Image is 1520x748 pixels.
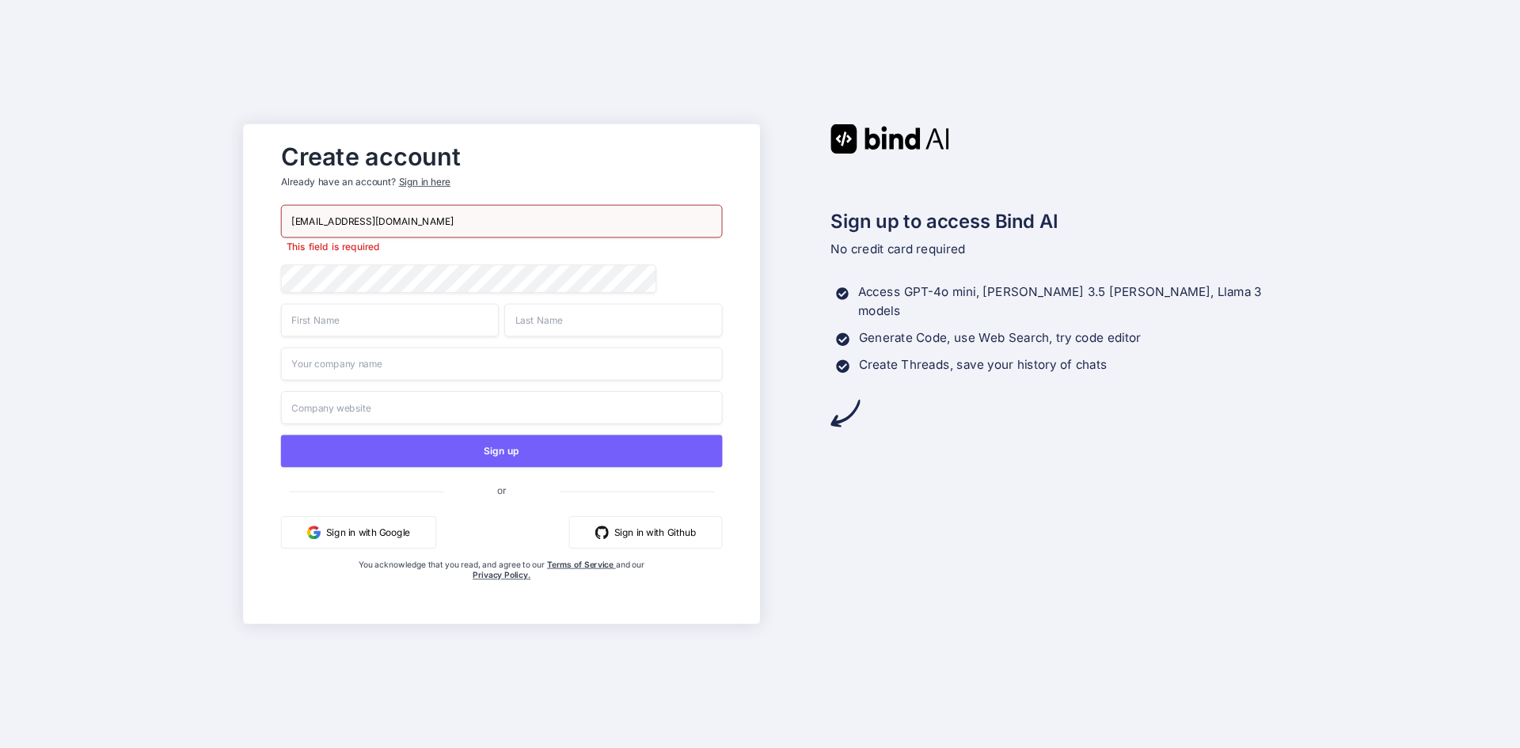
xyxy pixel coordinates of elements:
[281,516,436,549] button: Sign in with Google
[830,124,949,154] img: Bind AI logo
[307,526,321,539] img: google
[399,175,450,188] div: Sign in here
[830,207,1277,236] h2: Sign up to access Bind AI
[504,304,722,337] input: Last Name
[355,560,649,613] div: You acknowledge that you read, and agree to our and our
[547,560,616,570] a: Terms of Service
[595,526,609,539] img: github
[569,516,723,549] button: Sign in with Github
[858,283,1277,321] p: Access GPT-4o mini, [PERSON_NAME] 3.5 [PERSON_NAME], Llama 3 models
[830,240,1277,259] p: No credit card required
[281,175,723,188] p: Already have an account?
[859,355,1108,374] p: Create Threads, save your history of chats
[859,328,1141,347] p: Generate Code, use Web Search, try code editor
[281,146,723,167] h2: Create account
[830,399,860,428] img: arrow
[443,474,560,507] span: or
[281,347,723,381] input: Your company name
[281,391,723,424] input: Company website
[281,435,723,467] button: Sign up
[281,304,499,337] input: First Name
[281,241,723,254] p: This field is required
[281,205,723,238] input: Email
[473,570,530,580] a: Privacy Policy.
